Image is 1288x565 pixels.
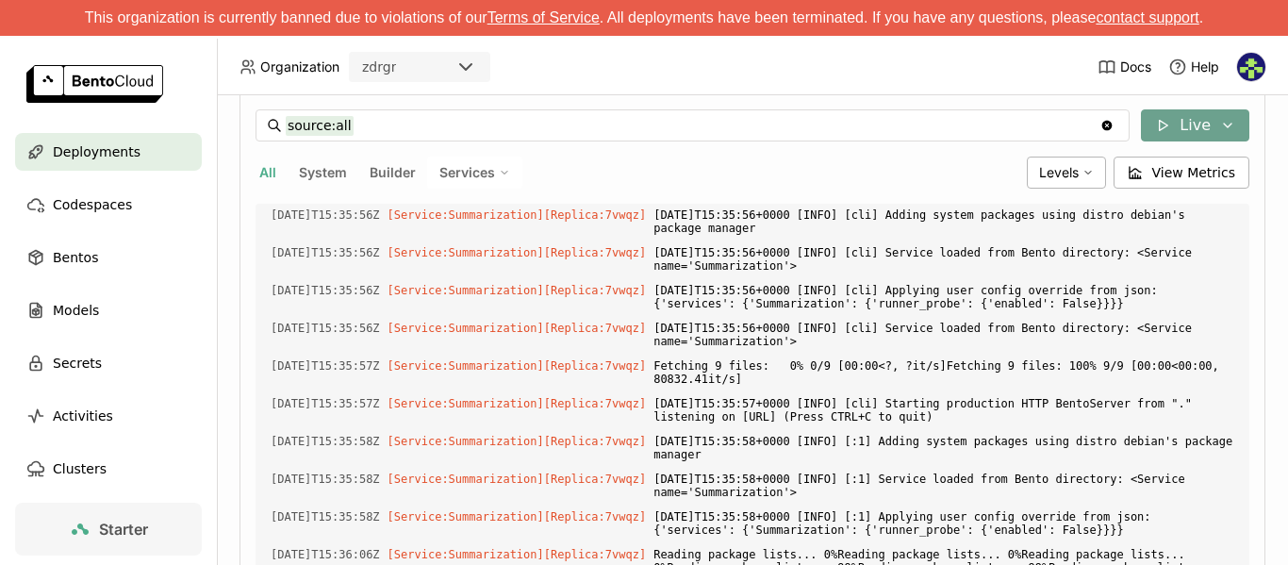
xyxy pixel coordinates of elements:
[15,291,202,329] a: Models
[544,322,646,335] span: [Replica:7vwqz]
[544,435,646,448] span: [Replica:7vwqz]
[271,318,380,339] span: 2025-09-02T15:35:56.746Z
[544,473,646,486] span: [Replica:7vwqz]
[256,160,280,185] button: All
[1152,163,1236,182] span: View Metrics
[1096,9,1198,25] a: contact support
[15,239,202,276] a: Bentos
[15,186,202,224] a: Codespaces
[653,356,1234,390] span: Fetching 9 files: 0% 0/9 [00:00<?, ?it/s]Fetching 9 files: 100% 9/9 [00:00<00:00, 80832.41it/s]
[53,299,99,322] span: Models
[15,344,202,382] a: Secrets
[1039,164,1079,180] span: Levels
[388,473,544,486] span: [Service:Summarization]
[653,318,1234,352] span: [DATE]T15:35:56+0000 [INFO] [cli] Service loaded from Bento directory: <Service name='Summarizati...
[653,393,1234,427] span: [DATE]T15:35:57+0000 [INFO] [cli] Starting production HTTP BentoServer from "." listening on [URL...
[427,157,522,189] div: Services
[388,359,544,373] span: [Service:Summarization]
[271,356,380,376] span: 2025-09-02T15:35:57.187Z
[53,193,132,216] span: Codespaces
[271,469,380,490] span: 2025-09-02T15:35:58.499Z
[53,141,140,163] span: Deployments
[15,397,202,435] a: Activities
[53,352,102,374] span: Secrets
[1099,118,1115,133] svg: Clear value
[271,205,380,225] span: 2025-09-02T15:35:56.596Z
[388,397,544,410] span: [Service:Summarization]
[388,246,544,259] span: [Service:Summarization]
[53,246,98,269] span: Bentos
[544,397,646,410] span: [Replica:7vwqz]
[544,510,646,523] span: [Replica:7vwqz]
[99,520,148,539] span: Starter
[544,208,646,222] span: [Replica:7vwqz]
[53,405,113,427] span: Activities
[1098,58,1151,76] a: Docs
[362,58,396,76] div: zdrgr
[53,457,107,480] span: Clusters
[1114,157,1250,189] button: View Metrics
[388,284,544,297] span: [Service:Summarization]
[1191,58,1219,75] span: Help
[653,242,1234,276] span: [DATE]T15:35:56+0000 [INFO] [cli] Service loaded from Bento directory: <Service name='Summarizati...
[1027,157,1106,189] div: Levels
[271,280,380,301] span: 2025-09-02T15:35:56.721Z
[544,284,646,297] span: [Replica:7vwqz]
[1168,58,1219,76] div: Help
[295,160,351,185] button: System
[271,242,380,263] span: 2025-09-02T15:35:56.600Z
[388,510,544,523] span: [Service:Summarization]
[259,164,276,180] span: All
[271,431,380,452] span: 2025-09-02T15:35:58.484Z
[388,208,544,222] span: [Service:Summarization]
[439,164,495,181] span: Services
[299,164,347,180] span: System
[653,280,1234,314] span: [DATE]T15:35:56+0000 [INFO] [cli] Applying user config override from json: {'services': {'Summari...
[544,548,646,561] span: [Replica:7vwqz]
[15,133,202,171] a: Deployments
[487,9,600,25] a: Terms of Service
[388,322,544,335] span: [Service:Summarization]
[1141,109,1249,141] button: Live
[271,507,380,527] span: 2025-09-02T15:35:58.754Z
[653,431,1234,465] span: [DATE]T15:35:58+0000 [INFO] [:1] Adding system packages using distro debian's package manager
[370,164,416,180] span: Builder
[1120,58,1151,75] span: Docs
[15,503,202,556] a: Starter
[544,246,646,259] span: [Replica:7vwqz]
[271,544,380,565] span: 2025-09-02T15:36:06.512Z
[544,359,646,373] span: [Replica:7vwqz]
[366,160,420,185] button: Builder
[260,58,339,75] span: Organization
[286,110,1099,141] input: Search
[271,393,380,414] span: 2025-09-02T15:35:57.322Z
[653,507,1234,540] span: [DATE]T15:35:58+0000 [INFO] [:1] Applying user config override from json: {'services': {'Summariz...
[653,205,1234,239] span: [DATE]T15:35:56+0000 [INFO] [cli] Adding system packages using distro debian's package manager
[653,469,1234,503] span: [DATE]T15:35:58+0000 [INFO] [:1] Service loaded from Bento directory: <Service name='Summarization'>
[26,65,163,103] img: logo
[398,58,400,77] input: Selected zdrgr.
[1237,53,1265,81] img: jsrftgh zrtha
[388,548,544,561] span: [Service:Summarization]
[15,450,202,488] a: Clusters
[388,435,544,448] span: [Service:Summarization]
